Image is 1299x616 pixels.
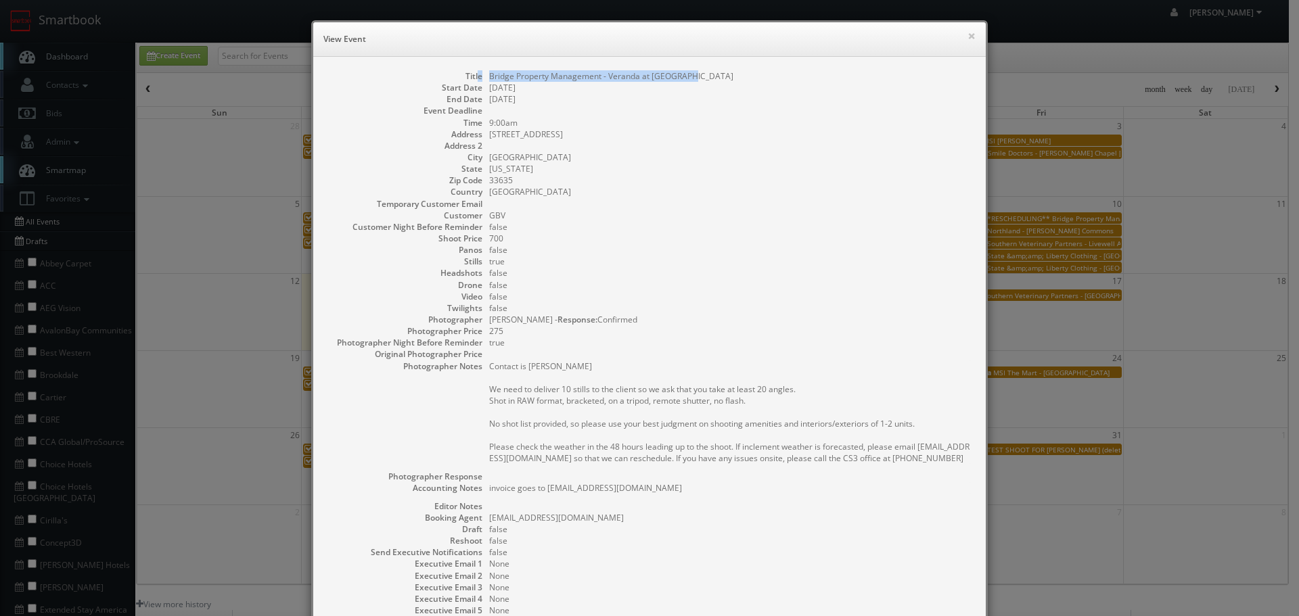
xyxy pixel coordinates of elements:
dt: Customer [327,210,482,221]
dd: None [489,605,972,616]
dd: 9:00am [489,117,972,128]
dd: [PERSON_NAME] - Confirmed [489,314,972,325]
dt: Accounting Notes [327,482,482,494]
dt: Customer Night Before Reminder [327,221,482,233]
h6: View Event [323,32,976,46]
dd: [GEOGRAPHIC_DATA] [489,186,972,197]
dt: City [327,151,482,163]
dd: [US_STATE] [489,163,972,174]
dd: false [489,244,972,256]
dt: Title [327,70,482,82]
dt: Executive Email 5 [327,605,482,616]
dt: Photographer Price [327,325,482,337]
dt: Draft [327,523,482,535]
dt: Photographer Night Before Reminder [327,337,482,348]
b: Response: [557,314,597,325]
dt: Video [327,291,482,302]
dt: Original Photographer Price [327,348,482,360]
dt: Booking Agent [327,512,482,523]
pre: invoice goes to [EMAIL_ADDRESS][DOMAIN_NAME] [489,482,972,494]
dt: Zip Code [327,174,482,186]
dd: false [489,279,972,291]
dd: false [489,291,972,302]
dd: false [489,523,972,535]
dt: Editor Notes [327,500,482,512]
dt: Shoot Price [327,233,482,244]
dd: false [489,546,972,558]
dd: Bridge Property Management - Veranda at [GEOGRAPHIC_DATA] [489,70,972,82]
dt: Photographer [327,314,482,325]
dd: false [489,221,972,233]
dd: false [489,267,972,279]
dt: Headshots [327,267,482,279]
dt: Executive Email 1 [327,558,482,569]
dt: State [327,163,482,174]
dt: Photographer Notes [327,360,482,372]
dt: Executive Email 4 [327,593,482,605]
dt: Twilights [327,302,482,314]
dd: [DATE] [489,82,972,93]
dt: End Date [327,93,482,105]
dt: Start Date [327,82,482,93]
dd: GBV [489,210,972,221]
dt: Panos [327,244,482,256]
dd: false [489,302,972,314]
dd: [EMAIL_ADDRESS][DOMAIN_NAME] [489,512,972,523]
dd: true [489,337,972,348]
button: × [967,31,976,41]
dt: Address 2 [327,140,482,151]
dd: None [489,570,972,582]
dt: Reshoot [327,535,482,546]
dd: false [489,535,972,546]
dd: 33635 [489,174,972,186]
dd: 275 [489,325,972,337]
dd: None [489,593,972,605]
dd: [GEOGRAPHIC_DATA] [489,151,972,163]
dd: None [489,582,972,593]
dt: Photographer Response [327,471,482,482]
dt: Send Executive Notifications [327,546,482,558]
dd: 700 [489,233,972,244]
dt: Drone [327,279,482,291]
pre: Contact is [PERSON_NAME] We need to deliver 10 stills to the client so we ask that you take at le... [489,360,972,464]
dt: Stills [327,256,482,267]
dt: Country [327,186,482,197]
dt: Address [327,128,482,140]
dd: None [489,558,972,569]
dt: Event Deadline [327,105,482,116]
dt: Executive Email 3 [327,582,482,593]
dt: Time [327,117,482,128]
dd: [DATE] [489,93,972,105]
dd: true [489,256,972,267]
dd: [STREET_ADDRESS] [489,128,972,140]
dt: Executive Email 2 [327,570,482,582]
dt: Temporary Customer Email [327,198,482,210]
